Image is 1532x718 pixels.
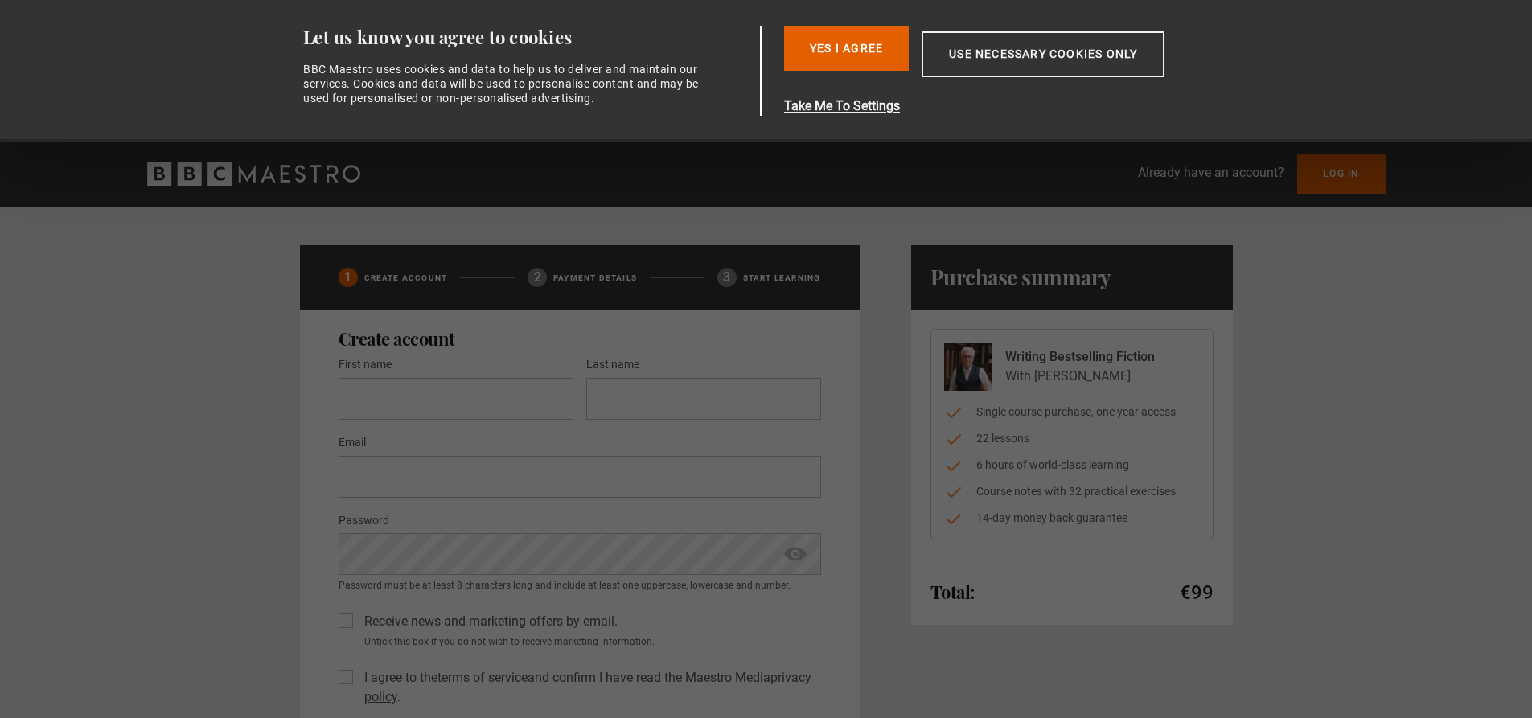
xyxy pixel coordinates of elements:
label: Email [339,433,366,453]
label: First name [339,355,392,375]
div: Let us know you agree to cookies [303,26,754,49]
span: show password [782,533,808,575]
label: Password [339,511,389,531]
div: BBC Maestro uses cookies and data to help us to deliver and maintain our services. Cookies and da... [303,62,708,106]
p: Start learning [743,272,821,284]
p: Payment details [553,272,637,284]
li: Course notes with 32 practical exercises [944,483,1200,500]
h1: Purchase summary [930,265,1111,290]
p: Create Account [364,272,448,284]
a: terms of service [437,670,528,685]
li: 22 lessons [944,430,1200,447]
div: 3 [717,268,737,287]
a: Log In [1297,154,1385,194]
h2: Total: [930,582,975,601]
h2: Create account [339,329,821,348]
div: 2 [528,268,547,287]
label: Receive news and marketing offers by email. [358,612,618,631]
small: Untick this box if you do not wish to receive marketing information. [358,634,821,649]
label: Last name [586,355,639,375]
p: €99 [1180,580,1214,605]
li: 6 hours of world-class learning [944,457,1200,474]
p: Already have an account? [1138,163,1284,183]
button: Take Me To Settings [784,96,1241,116]
p: With [PERSON_NAME] [1005,367,1155,386]
div: 1 [339,268,358,287]
p: Writing Bestselling Fiction [1005,347,1155,367]
li: Single course purchase, one year access [944,404,1200,421]
li: 14-day money back guarantee [944,510,1200,527]
label: I agree to the and confirm I have read the Maestro Media . [358,668,821,707]
button: Use necessary cookies only [922,31,1164,77]
button: Yes I Agree [784,26,909,71]
svg: BBC Maestro [147,162,360,186]
small: Password must be at least 8 characters long and include at least one uppercase, lowercase and num... [339,578,821,593]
